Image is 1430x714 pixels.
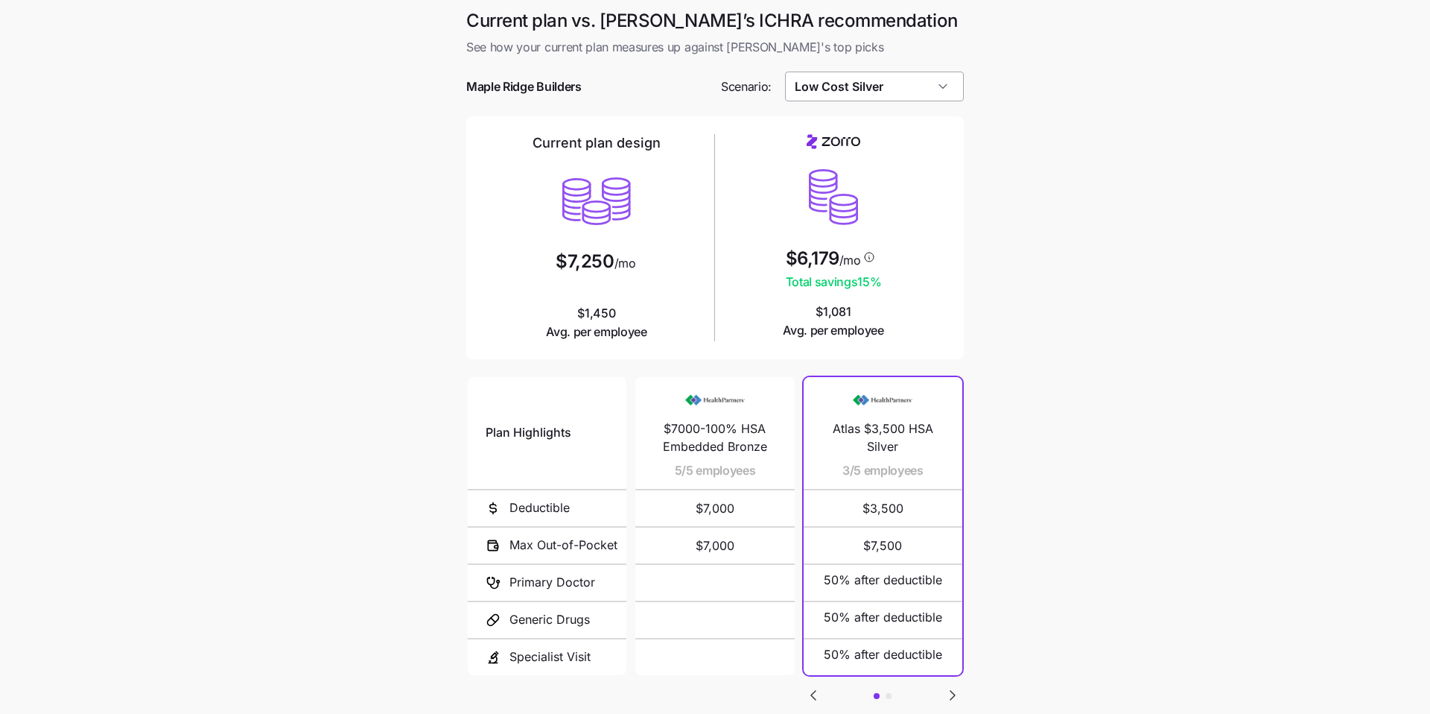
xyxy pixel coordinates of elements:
span: $7000-100% HSA Embedded Bronze [653,420,776,457]
span: $1,450 [546,304,647,341]
img: Carrier [853,386,912,414]
span: 50% after deductible [824,608,942,627]
span: Max Out-of-Pocket [509,536,617,555]
svg: Go to previous slide [804,686,822,704]
span: $7,250 [556,253,614,271]
span: $7,000 [653,490,776,526]
span: 50% after deductible [824,571,942,590]
span: $7,500 [822,528,944,563]
span: /mo [839,254,861,266]
span: Plan Highlights [486,423,571,442]
span: $7,000 [653,528,776,563]
span: Maple Ridge Builders [466,78,582,96]
button: Go to previous slide [804,686,823,705]
span: Scenario: [721,78,772,96]
span: See how your current plan measures up against [PERSON_NAME]'s top picks [466,38,964,57]
span: Generic Drugs [509,610,590,629]
span: /mo [614,257,636,269]
span: Total savings 15 % [786,273,882,291]
span: 5/5 employees [675,461,756,480]
span: Specialist Visit [509,648,591,666]
span: Deductible [509,499,570,517]
span: Primary Doctor [509,573,595,592]
button: Go to next slide [943,686,962,705]
span: $1,081 [783,303,884,340]
span: Avg. per employee [546,323,647,341]
span: 3/5 employees [842,461,924,480]
span: 50% after deductible [824,645,942,664]
span: Atlas $3,500 HSA Silver [822,420,944,457]
h1: Current plan vs. [PERSON_NAME]’s ICHRA recommendation [466,9,964,32]
h2: Current plan design [533,134,661,152]
span: Avg. per employee [783,321,884,340]
svg: Go to next slide [944,686,962,704]
span: $3,500 [822,490,944,526]
img: Carrier [685,386,745,414]
span: $6,179 [786,250,839,268]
